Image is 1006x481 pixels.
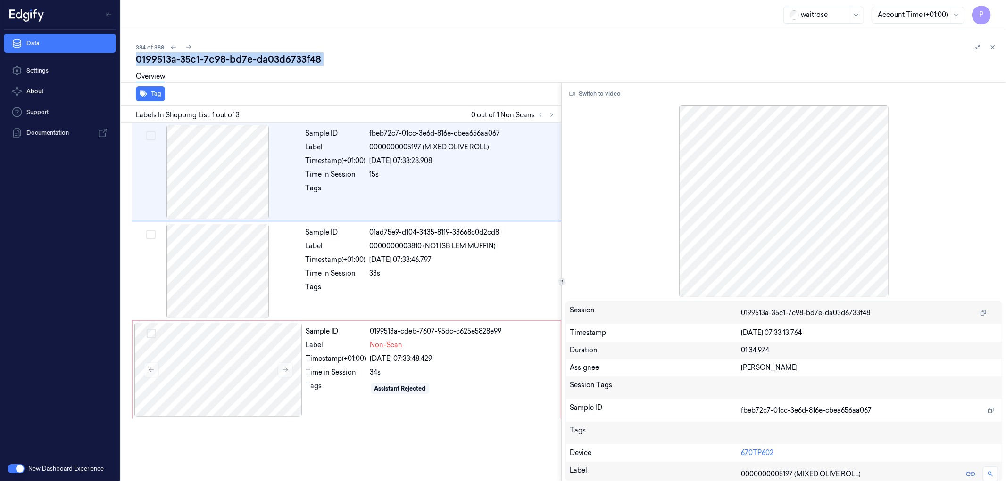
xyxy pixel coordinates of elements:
[306,241,366,251] div: Label
[570,403,741,418] div: Sample ID
[136,110,240,120] span: Labels In Shopping List: 1 out of 3
[101,7,116,22] button: Toggle Navigation
[370,354,555,364] div: [DATE] 07:33:48.429
[370,170,556,179] div: 15s
[374,384,426,393] div: Assistant Rejected
[370,326,555,336] div: 0199513a-cdeb-7607-95dc-c625e5828e99
[146,230,156,239] button: Select row
[306,142,366,152] div: Label
[4,61,116,80] a: Settings
[306,282,366,297] div: Tags
[4,34,116,53] a: Data
[565,86,624,101] button: Switch to video
[741,448,998,458] div: 670TP602
[306,170,366,179] div: Time in Session
[972,6,991,24] button: P
[370,142,490,152] span: 0000000005197 (MIXED OLIVE ROLL)
[370,367,555,377] div: 34s
[370,228,556,237] div: 01ad75e9-d104-3435-8119-33668c0d2cd8
[370,129,556,139] div: fbeb72c7-01cc-3e6d-816e-cbea656aa067
[4,103,116,122] a: Support
[370,241,496,251] span: 0000000003810 (NO1 ISB LEM MUFFIN)
[370,255,556,265] div: [DATE] 07:33:46.797
[471,109,557,121] span: 0 out of 1 Non Scans
[741,328,998,338] div: [DATE] 07:33:13.764
[136,72,165,82] a: Overview
[306,255,366,265] div: Timestamp (+01:00)
[136,43,164,51] span: 384 of 388
[4,123,116,142] a: Documentation
[306,129,366,139] div: Sample ID
[306,367,366,377] div: Time in Session
[570,425,741,440] div: Tags
[306,340,366,350] div: Label
[370,269,556,278] div: 33s
[146,131,156,140] button: Select row
[370,156,556,166] div: [DATE] 07:33:28.908
[136,53,998,66] div: 0199513a-35c1-7c98-bd7e-da03d6733f48
[570,363,741,373] div: Assignee
[570,345,741,355] div: Duration
[570,380,741,395] div: Session Tags
[306,228,366,237] div: Sample ID
[741,469,861,479] span: 0000000005197 (MIXED OLIVE ROLL)
[136,86,165,101] button: Tag
[306,269,366,278] div: Time in Session
[306,156,366,166] div: Timestamp (+01:00)
[570,305,741,320] div: Session
[306,381,366,396] div: Tags
[4,82,116,101] button: About
[306,354,366,364] div: Timestamp (+01:00)
[370,340,403,350] span: Non-Scan
[570,448,741,458] div: Device
[306,326,366,336] div: Sample ID
[741,406,872,416] span: fbeb72c7-01cc-3e6d-816e-cbea656aa067
[306,183,366,198] div: Tags
[147,329,156,338] button: Select row
[741,363,998,373] div: [PERSON_NAME]
[570,328,741,338] div: Timestamp
[741,345,998,355] div: 01:34.974
[741,308,870,318] span: 0199513a-35c1-7c98-bd7e-da03d6733f48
